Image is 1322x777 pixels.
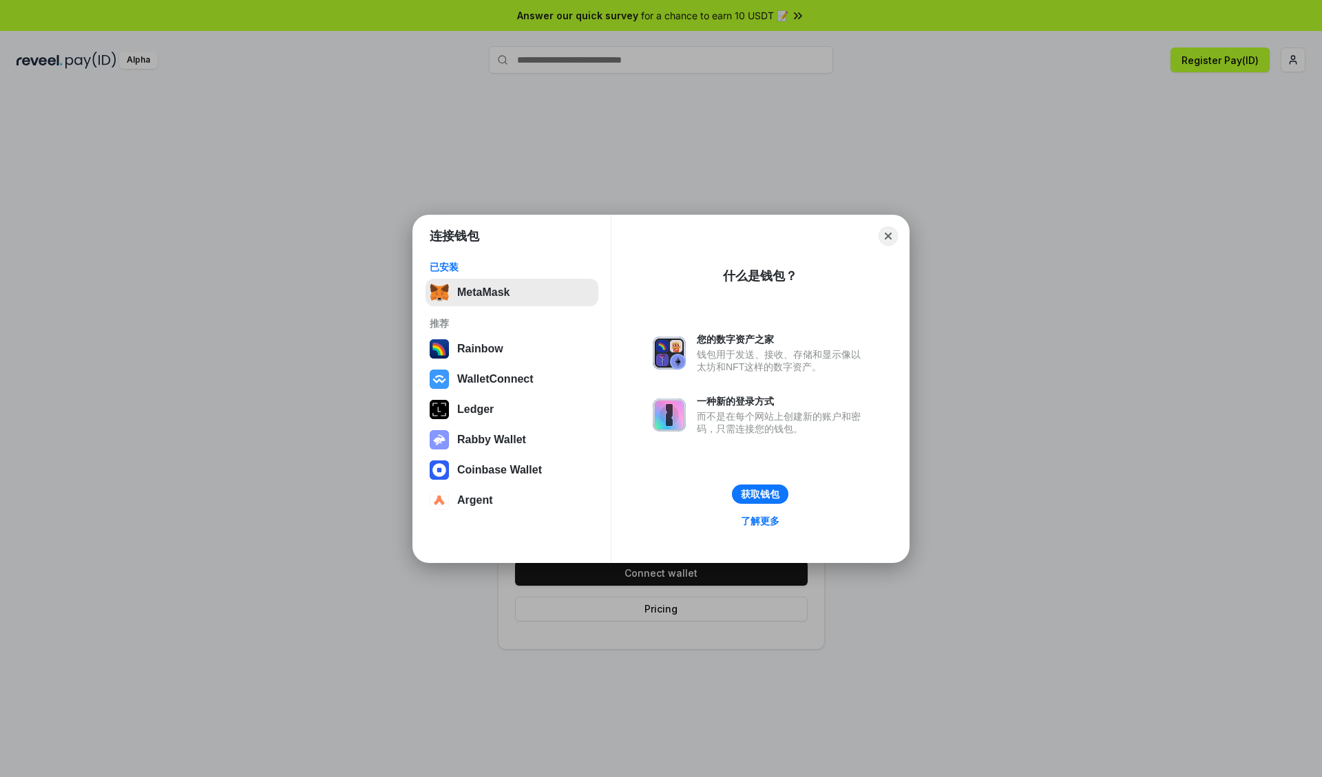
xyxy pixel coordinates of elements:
[697,410,868,435] div: 而不是在每个网站上创建新的账户和密码，只需连接您的钱包。
[732,485,788,504] button: 获取钱包
[430,283,449,302] img: svg+xml,%3Csvg%20fill%3D%22none%22%20height%3D%2233%22%20viewBox%3D%220%200%2035%2033%22%20width%...
[457,434,526,446] div: Rabby Wallet
[430,228,479,244] h1: 连接钱包
[457,494,493,507] div: Argent
[697,395,868,407] div: 一种新的登录方式
[741,515,779,527] div: 了解更多
[430,370,449,389] img: svg+xml,%3Csvg%20width%3D%2228%22%20height%3D%2228%22%20viewBox%3D%220%200%2028%2028%22%20fill%3D...
[457,464,542,476] div: Coinbase Wallet
[697,348,868,373] div: 钱包用于发送、接收、存储和显示像以太坊和NFT这样的数字资产。
[653,398,686,432] img: svg+xml,%3Csvg%20xmlns%3D%22http%3A%2F%2Fwww.w3.org%2F2000%2Fsvg%22%20fill%3D%22none%22%20viewBox...
[697,333,868,345] div: 您的数字资产之家
[653,337,686,370] img: svg+xml,%3Csvg%20xmlns%3D%22http%3A%2F%2Fwww.w3.org%2F2000%2Fsvg%22%20fill%3D%22none%22%20viewBox...
[457,343,503,355] div: Rainbow
[426,335,598,363] button: Rainbow
[426,279,598,306] button: MetaMask
[430,261,594,273] div: 已安装
[430,430,449,449] img: svg+xml,%3Csvg%20xmlns%3D%22http%3A%2F%2Fwww.w3.org%2F2000%2Fsvg%22%20fill%3D%22none%22%20viewBox...
[733,512,788,530] a: 了解更多
[430,339,449,359] img: svg+xml,%3Csvg%20width%3D%22120%22%20height%3D%22120%22%20viewBox%3D%220%200%20120%20120%22%20fil...
[430,317,594,330] div: 推荐
[426,396,598,423] button: Ledger
[426,426,598,454] button: Rabby Wallet
[457,403,494,416] div: Ledger
[430,400,449,419] img: svg+xml,%3Csvg%20xmlns%3D%22http%3A%2F%2Fwww.w3.org%2F2000%2Fsvg%22%20width%3D%2228%22%20height%3...
[879,226,898,246] button: Close
[723,268,797,284] div: 什么是钱包？
[426,456,598,484] button: Coinbase Wallet
[457,373,534,385] div: WalletConnect
[457,286,510,299] div: MetaMask
[426,365,598,393] button: WalletConnect
[741,488,779,500] div: 获取钱包
[430,460,449,480] img: svg+xml,%3Csvg%20width%3D%2228%22%20height%3D%2228%22%20viewBox%3D%220%200%2028%2028%22%20fill%3D...
[426,487,598,514] button: Argent
[430,491,449,510] img: svg+xml,%3Csvg%20width%3D%2228%22%20height%3D%2228%22%20viewBox%3D%220%200%2028%2028%22%20fill%3D...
